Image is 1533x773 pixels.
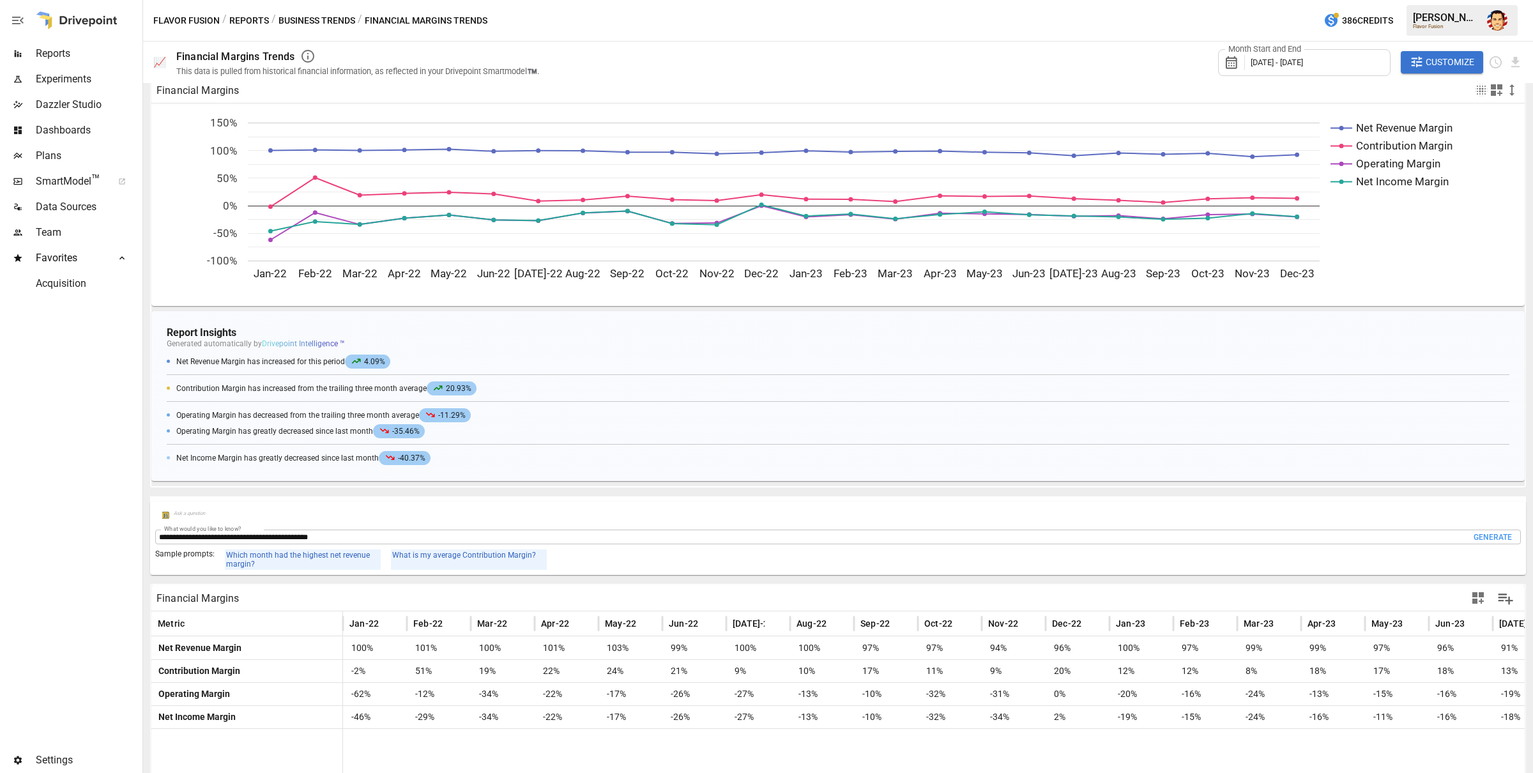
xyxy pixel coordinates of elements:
span: 96% [1435,637,1486,659]
div: A chart. [151,103,1525,306]
span: Mar-23 [1244,617,1274,630]
span: Apr-22 [541,617,569,630]
span: 100% [733,637,784,659]
button: Austin Gardner-Smith [1479,3,1515,38]
span: -10% [860,683,911,705]
span: Operating Margin has greatly decreased since last month [176,427,428,436]
span: ™ [91,172,100,188]
text: Sep-22 [610,267,644,280]
text: Nov-22 [699,267,735,280]
text: Dec-23 [1280,267,1315,280]
span: -22% [541,706,592,728]
div: Flavor Fusion [1413,24,1479,29]
button: Sort [891,615,909,632]
span: -17% [605,706,656,728]
span: Dashboards [36,123,140,138]
text: Jun-22 [477,267,510,280]
span: Jan-23 [1116,617,1145,630]
span: May-23 [1371,617,1403,630]
span: -11% [1371,706,1422,728]
span: 20.93% [427,381,477,395]
button: Sort [1404,615,1422,632]
img: Drivepoint Financial Intelligence [159,510,171,519]
text: 0% [223,199,237,212]
text: -100% [207,254,237,267]
label: What would you like to know? [164,525,241,533]
span: Which month had the highest net revenue margin? [226,551,370,569]
span: -35.46% [373,424,425,438]
text: 100% [210,144,237,157]
button: Sort [766,615,784,632]
text: Apr-22 [388,267,421,280]
span: 17% [1371,660,1422,682]
span: Data Sources [36,199,140,215]
span: [DATE] - [DATE] [1251,57,1303,67]
text: Jan-23 [789,267,823,280]
button: Sort [699,615,717,632]
span: -19% [1116,706,1167,728]
div: Ask a question [174,510,205,516]
text: Contribution Margin [1356,139,1453,152]
text: Nov-23 [1235,267,1270,280]
span: Favorites [36,250,104,266]
p: Generated automatically by [167,339,1509,348]
div: / [222,13,227,29]
span: 386 Credits [1342,13,1393,29]
span: -10% [860,706,911,728]
span: -40.37% [379,451,431,465]
span: -26% [669,706,720,728]
span: 101% [413,637,464,659]
button: Manage Columns [1491,584,1520,613]
span: -46% [349,706,400,728]
span: Experiments [36,72,140,87]
text: Sep-23 [1146,267,1180,280]
text: May-23 [966,267,1003,280]
span: 22% [541,660,592,682]
span: 9% [733,660,784,682]
button: Sort [508,615,526,632]
div: 📈 [153,56,166,68]
text: Jan-22 [254,267,287,280]
span: 99% [669,637,720,659]
text: Jun-23 [1012,267,1046,280]
span: 18% [1308,660,1359,682]
text: 150% [210,116,237,129]
text: May-22 [431,267,467,280]
button: Generate [1474,531,1512,544]
text: Operating Margin [1356,157,1440,170]
span: -16% [1435,683,1486,705]
button: Schedule report [1488,55,1503,70]
span: Net Revenue Margin [153,643,241,653]
span: Jun-22 [669,617,698,630]
span: Sep-22 [860,617,890,630]
button: Sort [380,615,398,632]
button: Sort [444,615,462,632]
span: 97% [1180,637,1231,659]
span: -11.29% [419,408,471,422]
text: Feb-23 [834,267,867,280]
text: Apr-23 [924,267,957,280]
span: -16% [1180,683,1231,705]
span: Settings [36,753,140,768]
span: 4.09% [345,355,390,369]
span: 17% [860,660,911,682]
text: Dec-22 [744,267,779,280]
button: Download report [1508,55,1523,70]
span: -13% [1308,683,1359,705]
span: 20% [1052,660,1103,682]
button: Sort [1147,615,1164,632]
span: 9% [988,660,1039,682]
span: -62% [349,683,400,705]
span: Net Income Margin has greatly decreased since last month [176,454,434,463]
span: -15% [1371,683,1422,705]
span: -17% [605,683,656,705]
span: Net Income Margin [153,712,236,722]
span: 97% [860,637,911,659]
span: 100% [1116,637,1167,659]
button: Sort [186,615,204,632]
text: Feb-22 [298,267,332,280]
div: Financial Margins Trends [176,50,295,63]
span: -2% [349,660,400,682]
span: Metric [158,617,185,630]
span: -27% [733,683,784,705]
